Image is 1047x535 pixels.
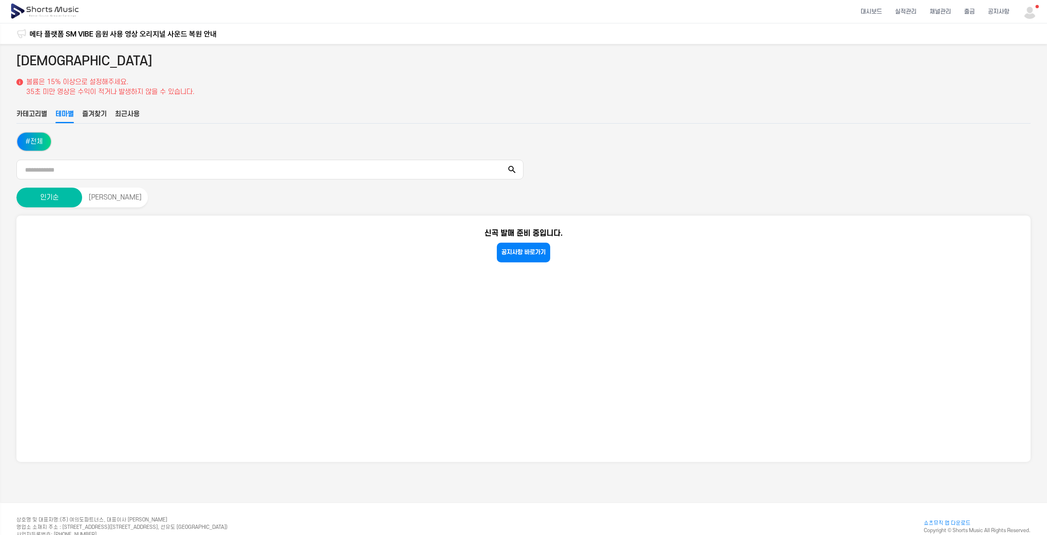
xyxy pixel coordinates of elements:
img: 사용자 이미지 [1022,4,1037,19]
button: [PERSON_NAME] [82,188,148,207]
img: 알림 아이콘 [16,29,26,39]
a: 쇼츠뮤직 앱 다운로드 [924,519,1031,527]
button: 인기순 [16,188,82,207]
span: 상호명 및 대표자명 : [16,517,60,523]
button: 즐겨찾기 [82,109,107,123]
a: 채널관리 [923,1,957,23]
span: 영업소 소재지 주소 : [16,524,61,530]
a: 메타 플랫폼 SM VIBE 음원 사용 영상 오리지널 사운드 복원 안내 [30,28,217,39]
button: 카테고리별 [16,109,47,123]
a: 공지사항 바로가기 [497,243,550,262]
a: 공지사항 [981,1,1016,23]
button: 최근사용 [115,109,140,123]
img: 설명 아이콘 [16,79,23,85]
button: #전체 [17,133,51,151]
a: 출금 [957,1,981,23]
a: 대시보드 [854,1,889,23]
p: 신곡 발매 준비 중입니다. [484,228,563,239]
p: 볼륨은 15% 이상으로 설정해주세요. 35초 미만 영상은 수익이 적거나 발생하지 않을 수 있습니다. [26,77,195,97]
a: 실적관리 [889,1,923,23]
h2: [DEMOGRAPHIC_DATA] [16,52,152,71]
button: 테마별 [55,109,74,123]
